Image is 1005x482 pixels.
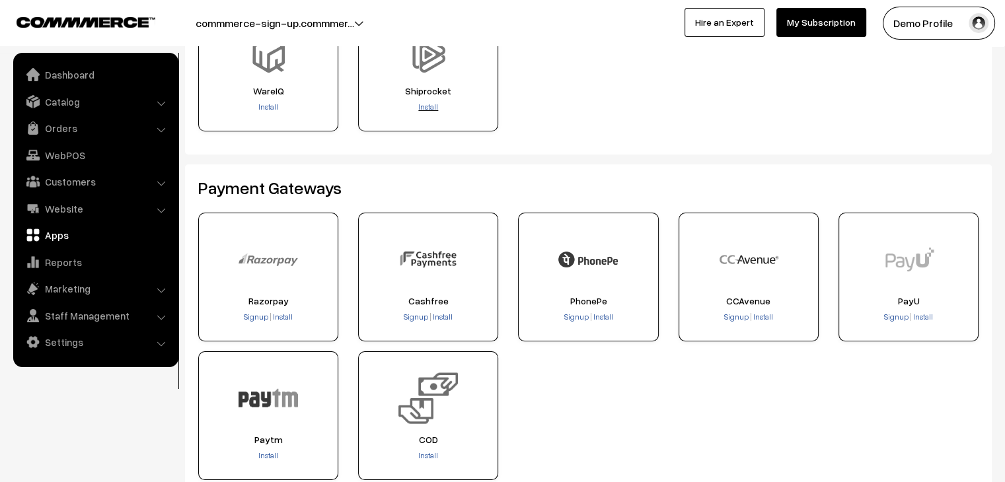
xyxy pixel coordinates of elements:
a: Install [752,312,773,322]
span: Install [913,312,933,322]
div: | [203,311,334,324]
span: PayU [843,296,974,306]
a: Staff Management [17,304,174,327]
a: My Subscription [776,8,866,37]
button: Demo Profile [883,7,995,40]
img: Razorpay [239,230,298,289]
a: Install [272,312,293,322]
span: WareIQ [203,86,334,96]
a: COMMMERCE [17,13,132,29]
img: COD [398,368,458,428]
img: Paytm [239,368,298,428]
a: WebPOS [17,143,174,167]
div: | [683,311,814,324]
span: Signup [244,312,268,322]
span: Paytm [203,434,334,445]
a: Settings [17,330,174,354]
img: PayU [879,230,938,289]
span: Razorpay [203,296,334,306]
a: Install [431,312,453,322]
span: Cashfree [363,296,494,306]
a: Install [418,102,438,112]
div: | [363,311,494,324]
span: Install [753,312,773,322]
span: Signup [404,312,428,322]
a: Signup [724,312,750,322]
a: Install [258,450,278,460]
img: CCAvenue [719,230,778,289]
img: COMMMERCE [17,17,155,27]
img: WareIQ [250,36,287,73]
span: Shiprocket [363,86,494,96]
span: Signup [884,312,909,322]
a: Signup [404,312,429,322]
a: Hire an Expert [685,8,764,37]
span: Signup [564,312,588,322]
img: user [969,13,988,33]
span: CCAvenue [683,296,814,306]
span: COD [363,434,494,445]
a: Dashboard [17,63,174,86]
img: Shiprocket [410,36,447,73]
h2: Payment Gateways [198,178,979,198]
span: PhonePe [523,296,653,306]
a: Install [912,312,933,322]
div: | [843,311,974,324]
a: Orders [17,116,174,140]
a: Marketing [17,277,174,300]
a: Apps [17,223,174,247]
img: Cashfree [398,230,458,289]
a: Install [418,450,438,460]
a: Install [258,102,278,112]
img: PhonePe [558,230,618,289]
span: Install [593,312,613,322]
a: Install [591,312,613,322]
span: Install [273,312,293,322]
span: Signup [724,312,749,322]
span: Install [433,312,453,322]
a: Signup [884,312,910,322]
button: commmerce-sign-up.commmer… [149,7,400,40]
a: Website [17,197,174,221]
a: Signup [244,312,270,322]
a: Customers [17,170,174,193]
a: Reports [17,250,174,274]
a: Signup [564,312,589,322]
div: | [523,311,653,324]
a: Catalog [17,90,174,114]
